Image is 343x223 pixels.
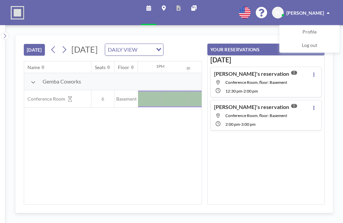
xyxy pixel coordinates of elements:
[275,10,280,16] span: SL
[225,89,242,94] span: 12:30 PM
[43,78,81,85] span: Gemba Coworks
[105,44,163,55] div: Search for option
[280,25,339,39] a: Profile
[186,66,190,70] div: 30
[302,29,317,36] span: Profile
[71,44,98,54] span: [DATE]
[91,96,114,102] span: 6
[156,64,164,69] div: 1PM
[225,122,240,127] span: 2:00 PM
[11,6,24,19] img: organization-logo
[241,122,256,127] span: 3:00 PM
[139,45,152,54] input: Search for option
[214,70,289,77] h4: [PERSON_NAME]'s reservation
[302,42,317,49] span: Log out
[210,56,322,64] h3: [DATE]
[225,80,287,85] span: Conference Room, floor: Basement
[24,96,65,102] span: Conference Room
[207,44,325,55] button: YOUR RESERVATIONS
[280,39,339,52] a: Log out
[244,89,258,94] span: 2:00 PM
[286,10,324,16] span: [PERSON_NAME]
[107,45,139,54] span: DAILY VIEW
[95,64,106,70] div: Seats
[27,64,40,70] div: Name
[240,122,241,127] span: -
[214,104,289,110] h4: [PERSON_NAME]'s reservation
[118,64,129,70] div: Floor
[115,96,138,102] span: Basement
[242,89,244,94] span: -
[225,113,287,118] span: Conference Room, floor: Basement
[24,44,45,56] button: [DATE]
